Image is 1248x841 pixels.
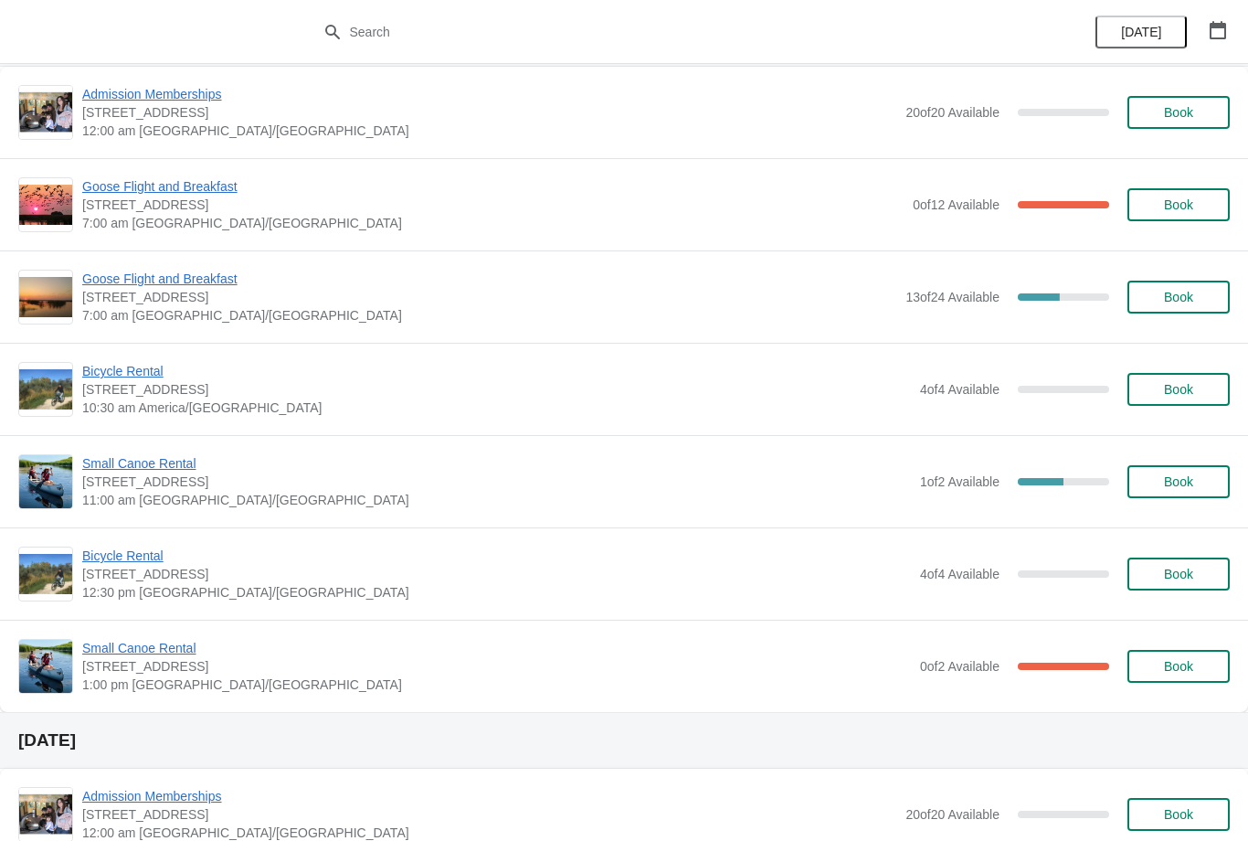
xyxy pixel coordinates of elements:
span: 10:30 am America/[GEOGRAPHIC_DATA] [82,399,911,417]
button: [DATE] [1095,16,1187,48]
h2: [DATE] [18,731,1230,750]
span: 0 of 2 Available [920,659,999,674]
span: Book [1164,105,1193,120]
span: 1 of 2 Available [920,474,999,489]
span: Book [1164,382,1193,397]
span: 7:00 am [GEOGRAPHIC_DATA]/[GEOGRAPHIC_DATA] [82,306,896,325]
span: 20 of 20 Available [905,105,999,120]
span: [STREET_ADDRESS] [82,288,896,306]
span: Admission Memberships [82,85,896,103]
input: Search [349,16,936,48]
span: 11:00 am [GEOGRAPHIC_DATA]/[GEOGRAPHIC_DATA] [82,491,911,509]
span: [STREET_ADDRESS] [82,805,896,824]
img: Bicycle Rental | 1 Snow Goose Bay, Stonewall, MB R0C 2Z0 | 10:30 am America/Winnipeg [19,369,72,410]
img: Small Canoe Rental | 1 Snow Goose Bay, Stonewall, MB R0C 2Z0 | 1:00 pm America/Winnipeg [19,640,72,693]
img: Bicycle Rental | 1 Snow Goose Bay, Stonewall, MB R0C 2Z0 | 12:30 pm America/Winnipeg [19,554,72,594]
span: 7:00 am [GEOGRAPHIC_DATA]/[GEOGRAPHIC_DATA] [82,214,904,232]
button: Book [1127,373,1230,406]
span: 0 of 12 Available [913,197,999,212]
span: [STREET_ADDRESS] [82,196,904,214]
span: [STREET_ADDRESS] [82,380,911,399]
span: Goose Flight and Breakfast [82,270,896,288]
button: Book [1127,188,1230,221]
span: Book [1164,659,1193,674]
span: Book [1164,474,1193,489]
span: 12:30 pm [GEOGRAPHIC_DATA]/[GEOGRAPHIC_DATA] [82,583,911,601]
span: Bicycle Rental [82,547,911,565]
span: 4 of 4 Available [920,382,999,397]
span: Book [1164,567,1193,581]
img: Admission Memberships | 1 Snow Goose Bay, Stonewall, MB R0C 2Z0 | 12:00 am America/Winnipeg [19,788,72,841]
span: 1:00 pm [GEOGRAPHIC_DATA]/[GEOGRAPHIC_DATA] [82,676,911,694]
img: Goose Flight and Breakfast | 1 Snow Goose Bay, Stonewall, MB R0C 2Z0 | 7:00 am America/Winnipeg [19,277,72,316]
button: Book [1127,650,1230,683]
span: 4 of 4 Available [920,567,999,581]
span: Bicycle Rental [82,362,911,380]
span: Goose Flight and Breakfast [82,177,904,196]
span: Small Canoe Rental [82,639,911,657]
button: Book [1127,465,1230,498]
img: Admission Memberships | 1 Snow Goose Bay, Stonewall, MB R0C 2Z0 | 12:00 am America/Winnipeg [19,86,72,139]
span: [DATE] [1121,25,1161,39]
span: Book [1164,197,1193,212]
span: [STREET_ADDRESS] [82,473,911,491]
span: 20 of 20 Available [905,807,999,822]
span: Small Canoe Rental [82,454,911,473]
button: Book [1127,96,1230,129]
span: Book [1164,807,1193,822]
span: Admission Memberships [82,787,896,805]
span: [STREET_ADDRESS] [82,103,896,122]
img: Goose Flight and Breakfast | 1 Snow Goose Bay, Stonewall, MB R0C 2Z0 | 7:00 am America/Winnipeg [19,185,72,225]
span: 12:00 am [GEOGRAPHIC_DATA]/[GEOGRAPHIC_DATA] [82,122,896,140]
span: Book [1164,290,1193,304]
button: Book [1127,798,1230,831]
span: [STREET_ADDRESS] [82,657,911,676]
img: Small Canoe Rental | 1 Snow Goose Bay, Stonewall, MB R0C 2Z0 | 11:00 am America/Winnipeg [19,455,72,508]
span: 13 of 24 Available [905,290,999,304]
button: Book [1127,281,1230,314]
span: [STREET_ADDRESS] [82,565,911,583]
button: Book [1127,558,1230,591]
